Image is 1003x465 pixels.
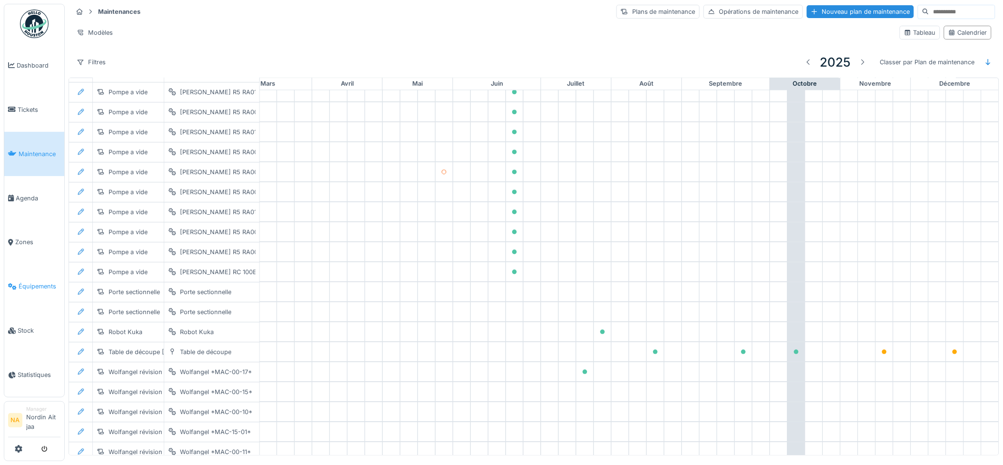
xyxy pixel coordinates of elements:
[109,128,148,137] div: Pompe a vide
[4,308,64,353] a: Stock
[180,368,252,377] div: Wolfangel *MAC-00-17*
[876,55,979,69] div: Classer par Plan de maintenance
[383,78,453,90] div: mai
[180,228,269,237] div: [PERSON_NAME] R5 RA0063F
[109,148,148,157] div: Pompe a vide
[180,448,251,457] div: Wolfangel *MAC-00-11*
[682,78,770,90] div: septembre
[612,78,682,90] div: août
[180,328,214,337] div: Robot Kuka
[19,282,60,291] span: Équipements
[109,168,148,177] div: Pompe a vide
[4,88,64,132] a: Tickets
[19,149,60,158] span: Maintenance
[180,148,269,157] div: [PERSON_NAME] R5 RA0063F
[94,7,144,16] strong: Maintenances
[4,176,64,220] a: Agenda
[109,448,184,457] div: Wolfangel révision annuel
[224,78,312,90] div: mars
[911,78,999,90] div: décembre
[180,208,268,217] div: [PERSON_NAME] R5 RA0100F
[180,268,257,277] div: [PERSON_NAME] RC 100E
[180,168,269,177] div: [PERSON_NAME] R5 RA0040F
[109,308,160,317] div: Porte sectionnelle
[180,348,231,357] div: Table de découpe
[180,428,251,437] div: Wolfangel *MAC-15-01*
[109,228,148,237] div: Pompe a vide
[180,188,269,197] div: [PERSON_NAME] R5 RA0025F
[16,194,60,203] span: Agenda
[616,5,700,19] div: Plans de maintenance
[770,78,840,90] div: octobre
[109,188,148,197] div: Pompe a vide
[180,288,231,297] div: Porte sectionnelle
[180,88,268,97] div: [PERSON_NAME] R5 RA0100E
[109,268,148,277] div: Pompe a vide
[109,348,213,357] div: Table de découpe [PERSON_NAME]
[109,288,160,297] div: Porte sectionnelle
[8,406,60,437] a: NA ManagerNordin Ait jaa
[8,413,22,427] li: NA
[453,78,541,90] div: juin
[109,108,148,117] div: Pompe a vide
[541,78,611,90] div: juillet
[820,55,851,69] h3: 2025
[109,328,142,337] div: Robot Kuka
[109,368,184,377] div: Wolfangel révision annuel
[20,10,49,38] img: Badge_color-CXgf-gQk.svg
[4,353,64,397] a: Statistiques
[109,428,184,437] div: Wolfangel révision annuel
[109,388,184,397] div: Wolfangel révision annuel
[4,43,64,88] a: Dashboard
[18,105,60,114] span: Tickets
[109,88,148,97] div: Pompe a vide
[841,78,911,90] div: novembre
[180,128,268,137] div: [PERSON_NAME] R5 RA0100F
[180,408,252,417] div: Wolfangel *MAC-00-10*
[18,370,60,379] span: Statistiques
[948,28,987,37] div: Calendrier
[72,55,110,69] div: Filtres
[4,220,64,265] a: Zones
[18,326,60,335] span: Stock
[15,237,60,247] span: Zones
[26,406,60,413] div: Manager
[26,406,60,435] li: Nordin Ait jaa
[4,132,64,176] a: Maintenance
[180,388,252,397] div: Wolfangel *MAC-00-15*
[4,264,64,308] a: Équipements
[180,108,269,117] div: [PERSON_NAME] R5 RA0040F
[704,5,803,19] div: Opérations de maintenance
[109,248,148,257] div: Pompe a vide
[17,61,60,70] span: Dashboard
[180,308,231,317] div: Porte sectionnelle
[72,26,117,40] div: Modèles
[109,408,184,417] div: Wolfangel révision annuel
[109,208,148,217] div: Pompe a vide
[904,28,936,37] div: Tableau
[180,248,269,257] div: [PERSON_NAME] R5 RA0040F
[312,78,382,90] div: avril
[807,5,914,18] div: Nouveau plan de maintenance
